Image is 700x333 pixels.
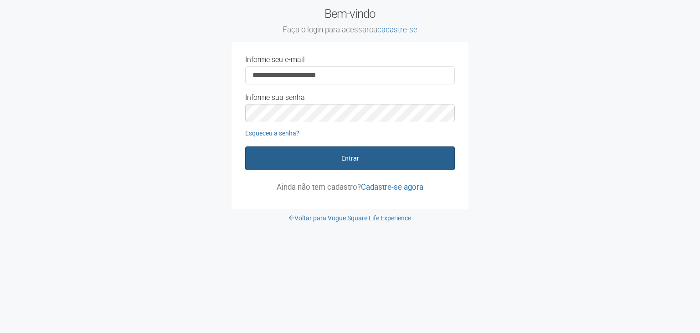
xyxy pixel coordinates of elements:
button: Entrar [245,146,455,170]
a: cadastre-se [377,25,417,34]
a: Esqueceu a senha? [245,130,299,137]
h2: Bem-vindo [232,7,468,35]
span: ou [369,25,417,34]
p: Ainda não tem cadastro? [245,183,455,191]
a: Voltar para Vogue Square Life Experience [289,214,411,222]
label: Informe seu e-mail [245,56,305,64]
small: Faça o login para acessar [232,25,468,35]
a: Cadastre-se agora [361,182,423,192]
label: Informe sua senha [245,94,305,102]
